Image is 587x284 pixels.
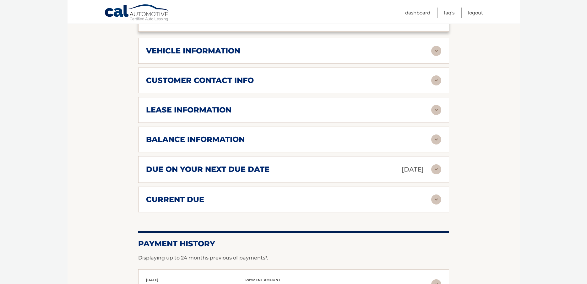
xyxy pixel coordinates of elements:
[405,8,430,18] a: Dashboard
[431,46,441,56] img: accordion-rest.svg
[431,194,441,205] img: accordion-rest.svg
[402,164,424,175] p: [DATE]
[138,239,449,248] h2: Payment History
[146,165,269,174] h2: due on your next due date
[146,278,158,282] span: [DATE]
[104,4,170,22] a: Cal Automotive
[431,164,441,174] img: accordion-rest.svg
[146,46,240,56] h2: vehicle information
[468,8,483,18] a: Logout
[245,278,280,282] span: payment amount
[146,105,231,115] h2: lease information
[431,105,441,115] img: accordion-rest.svg
[146,76,254,85] h2: customer contact info
[146,195,204,204] h2: current due
[444,8,454,18] a: FAQ's
[431,75,441,85] img: accordion-rest.svg
[138,254,449,262] p: Displaying up to 24 months previous of payments*.
[431,134,441,145] img: accordion-rest.svg
[146,135,245,144] h2: balance information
